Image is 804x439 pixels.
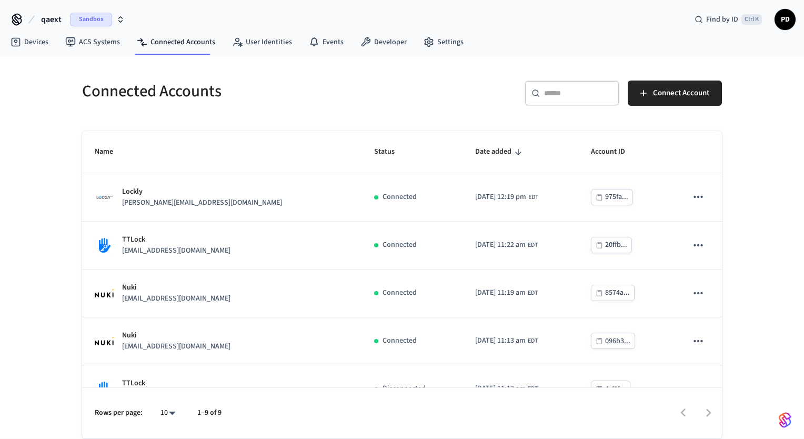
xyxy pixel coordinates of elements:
button: Connect Account [628,81,722,106]
div: America/New_York [475,383,538,394]
p: TTLock [122,234,230,245]
span: [DATE] 11:22 am [475,240,526,251]
span: [DATE] 11:19 am [475,287,526,298]
p: Connected [383,287,417,298]
span: qaext [41,13,62,26]
img: Lockly Logo, Square [95,193,114,202]
p: Rows per page: [95,407,143,418]
p: [EMAIL_ADDRESS][DOMAIN_NAME] [122,293,230,304]
span: EDT [528,241,538,250]
p: TTLock [122,378,230,389]
p: [PERSON_NAME][EMAIL_ADDRESS][DOMAIN_NAME] [122,197,282,208]
img: TTLock Logo, Square [95,380,114,398]
div: Find by IDCtrl K [686,10,770,29]
button: 20ffb... [591,237,632,253]
div: America/New_York [475,192,538,203]
div: America/New_York [475,287,538,298]
span: Find by ID [706,14,738,25]
div: 096b3... [605,335,630,348]
span: EDT [528,288,538,298]
button: PD [775,9,796,30]
div: 20ffb... [605,238,627,252]
button: 4cf1f... [591,381,630,397]
div: America/New_York [475,240,538,251]
span: Connect Account [653,86,709,100]
span: Account ID [591,144,639,160]
p: Connected [383,192,417,203]
h5: Connected Accounts [82,81,396,102]
a: Connected Accounts [128,33,224,52]
a: Devices [2,33,57,52]
span: PD [776,10,795,29]
img: SeamLogoGradient.69752ec5.svg [779,412,791,428]
span: EDT [528,384,538,394]
span: [DATE] 11:12 am [475,383,526,394]
span: Status [374,144,408,160]
span: Name [95,144,127,160]
p: Connected [383,335,417,346]
p: [EMAIL_ADDRESS][DOMAIN_NAME] [122,245,230,256]
button: 975fa... [591,189,633,205]
a: Developer [352,33,415,52]
img: TTLock Logo, Square [95,236,114,255]
span: [DATE] 11:13 am [475,335,526,346]
button: 8574a... [591,285,635,301]
a: Settings [415,33,472,52]
img: Nuki Logo, Square [95,337,114,345]
p: 1–9 of 9 [197,407,222,418]
span: Ctrl K [741,14,762,25]
a: ACS Systems [57,33,128,52]
span: EDT [528,193,538,202]
div: 10 [155,405,180,421]
p: Lockly [122,186,282,197]
div: 975fa... [605,191,628,204]
p: Connected [383,240,417,251]
span: EDT [528,336,538,346]
a: User Identities [224,33,300,52]
div: 8574a... [605,286,630,300]
p: Nuki [122,330,230,341]
img: Nuki Logo, Square [95,289,114,297]
p: Disconnected [383,383,426,394]
span: [DATE] 12:19 pm [475,192,526,203]
a: Events [300,33,352,52]
span: Date added [475,144,525,160]
p: Nuki [122,282,230,293]
span: Sandbox [70,13,112,26]
p: [EMAIL_ADDRESS][DOMAIN_NAME] [122,341,230,352]
div: 4cf1f... [605,383,626,396]
div: America/New_York [475,335,538,346]
button: 096b3... [591,333,635,349]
